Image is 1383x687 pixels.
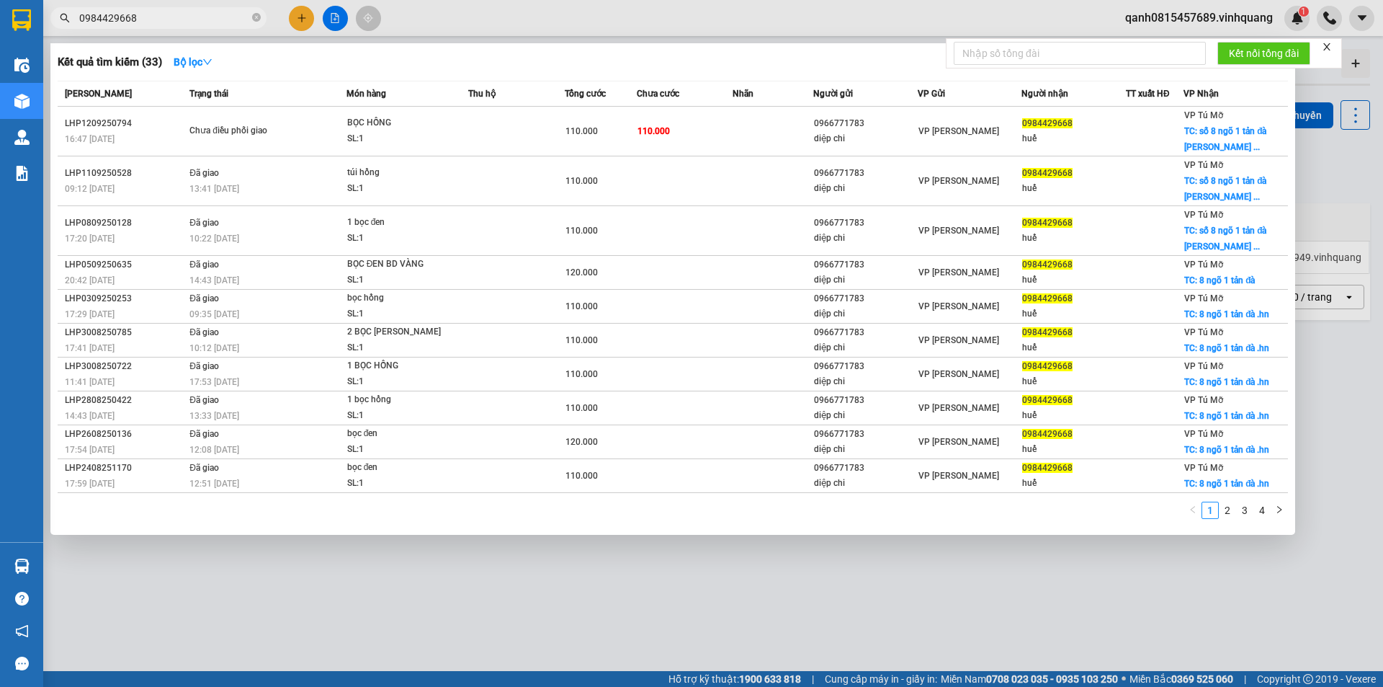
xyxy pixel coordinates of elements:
div: LHP0309250253 [65,291,185,306]
div: 2 BỌC [PERSON_NAME] [347,324,455,340]
span: VP [PERSON_NAME] [918,126,999,136]
span: VP Tú Mỡ [1184,293,1223,303]
span: VP Gửi [918,89,945,99]
span: Đã giao [189,218,219,228]
div: diệp chi [814,181,917,196]
a: 2 [1219,502,1235,518]
div: diệp chi [814,272,917,288]
div: SL: 1 [347,408,455,424]
span: VP Tú Mỡ [1184,160,1223,170]
span: TT xuất HĐ [1126,89,1170,99]
img: warehouse-icon [14,130,30,145]
span: 13:33 [DATE] [189,411,239,421]
div: LHP2608250136 [65,427,185,442]
span: VP [PERSON_NAME] [918,267,999,278]
div: LHP2808250422 [65,393,185,408]
div: Chưa điều phối giao [189,123,297,139]
span: 10:22 [DATE] [189,234,239,244]
span: VP Tú Mỡ [1184,210,1223,220]
div: LHP2408251170 [65,461,185,476]
span: 17:54 [DATE] [65,445,115,455]
a: 4 [1254,502,1270,518]
span: question-circle [15,592,29,606]
span: Đã giao [189,429,219,439]
div: diệp chi [814,476,917,491]
span: 110.000 [565,335,598,345]
div: túi hồng [347,165,455,181]
span: 110.000 [565,176,598,186]
span: VP Nhận [1183,89,1219,99]
div: 0966771783 [814,257,917,272]
span: VP Tú Mỡ [1184,463,1223,473]
div: 1 bọc hồng [347,392,455,408]
span: TC: 8 ngõ 1 tản đà .hn [1184,445,1269,455]
div: 0966771783 [814,359,917,374]
strong: Bộ lọc [174,56,212,68]
div: SL: 1 [347,442,455,458]
span: 110.000 [565,471,598,481]
li: 3 [1236,502,1253,519]
span: 0984429668 [1022,463,1073,473]
span: Chưa cước [637,89,679,99]
div: bọc hồng [347,291,455,306]
span: 11:41 [DATE] [65,377,115,387]
span: 17:53 [DATE] [189,377,239,387]
span: Kết nối tổng đài [1229,45,1299,61]
span: TC: 8 ngõ 1 tản đà .hn [1184,377,1269,387]
span: Đã giao [189,293,219,303]
span: VP Tú Mỡ [1184,327,1223,337]
div: LHP1209250794 [65,116,185,131]
span: Nhãn [733,89,753,99]
div: bọc đen [347,426,455,442]
span: 17:20 [DATE] [65,234,115,244]
span: 0984429668 [1022,361,1073,371]
img: logo-vxr [12,9,31,31]
div: 0966771783 [814,427,917,442]
li: Next Page [1271,502,1288,519]
input: Tìm tên, số ĐT hoặc mã đơn [79,10,249,26]
span: VP [PERSON_NAME] [918,437,999,447]
div: BỌC HỒNG [347,115,455,131]
span: Thu hộ [468,89,496,99]
span: 09:35 [DATE] [189,309,239,319]
span: 14:43 [DATE] [189,275,239,285]
div: 0966771783 [814,325,917,340]
span: Người nhận [1021,89,1068,99]
span: 14:43 [DATE] [65,411,115,421]
span: 17:41 [DATE] [65,343,115,353]
button: Bộ lọcdown [162,50,224,74]
li: 2 [1219,502,1236,519]
img: warehouse-icon [14,559,30,574]
input: Nhập số tổng đài [954,42,1206,65]
div: BỌC ĐEN BD VÀNG [347,257,455,272]
button: right [1271,502,1288,519]
span: close-circle [252,12,261,25]
div: diệp chi [814,306,917,322]
span: 0984429668 [1022,327,1073,337]
span: notification [15,624,29,638]
span: 120.000 [565,437,598,447]
span: 0984429668 [1022,218,1073,228]
h3: Kết quả tìm kiếm ( 33 ) [58,55,162,70]
span: VP Tú Mỡ [1184,260,1223,270]
div: huế [1022,181,1125,196]
span: Đã giao [189,327,219,337]
span: TC: 8 ngõ 1 tản đà .hn [1184,343,1269,353]
span: Đã giao [189,463,219,473]
span: 09:12 [DATE] [65,184,115,194]
div: 0966771783 [814,393,917,408]
img: warehouse-icon [14,94,30,109]
div: LHP3008250722 [65,359,185,374]
span: Đã giao [189,260,219,270]
div: SL: 1 [347,231,455,247]
span: TC: số 8 ngõ 1 tản đà [PERSON_NAME] ... [1184,126,1266,152]
div: 1 bọc đen [347,215,455,231]
div: diệp chi [814,442,917,457]
span: VP [PERSON_NAME] [918,176,999,186]
span: 0984429668 [1022,118,1073,128]
div: huế [1022,374,1125,389]
span: TC: 8 ngõ 1 tản đà .hn [1184,309,1269,319]
div: SL: 1 [347,374,455,390]
div: huế [1022,408,1125,423]
div: diệp chi [814,374,917,389]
